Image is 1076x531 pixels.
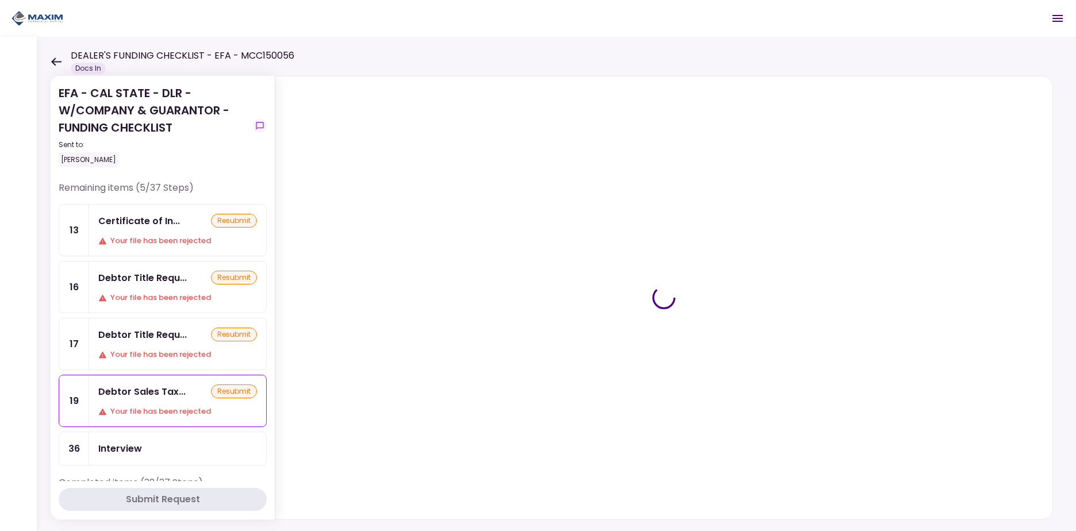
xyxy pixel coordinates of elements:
div: 16 [59,261,89,313]
div: Debtor Sales Tax Treatment [98,384,186,399]
div: Interview [98,441,142,456]
div: [PERSON_NAME] [59,152,118,167]
h1: DEALER'S FUNDING CHECKLIST - EFA - MCC150056 [71,49,294,63]
div: Your file has been rejected [98,406,257,417]
div: resubmit [211,271,257,284]
div: resubmit [211,214,257,228]
div: Sent to: [59,140,248,150]
a: 17Debtor Title Requirements - Proof of IRP or ExemptionresubmitYour file has been rejected [59,318,267,370]
div: Your file has been rejected [98,349,257,360]
img: Partner icon [11,10,63,27]
div: Certificate of Insurance [98,214,180,228]
div: Your file has been rejected [98,292,257,303]
div: Submit Request [126,492,200,506]
div: EFA - CAL STATE - DLR - W/COMPANY & GUARANTOR - FUNDING CHECKLIST [59,84,248,167]
button: show-messages [253,119,267,133]
div: resubmit [211,328,257,341]
div: 19 [59,375,89,426]
div: Debtor Title Requirements - Other Requirements [98,271,187,285]
div: 17 [59,318,89,370]
div: Your file has been rejected [98,235,257,247]
button: Submit Request [59,488,267,511]
button: Open menu [1044,5,1071,32]
div: resubmit [211,384,257,398]
div: Debtor Title Requirements - Proof of IRP or Exemption [98,328,187,342]
div: 13 [59,205,89,256]
div: 36 [59,432,89,465]
div: Remaining items (5/37 Steps) [59,181,267,204]
a: 36Interview [59,432,267,465]
a: 19Debtor Sales Tax TreatmentresubmitYour file has been rejected [59,375,267,427]
div: Docs In [71,63,106,74]
a: 16Debtor Title Requirements - Other RequirementsresubmitYour file has been rejected [59,261,267,313]
div: Completed items (32/37 Steps) [59,476,267,499]
a: 13Certificate of InsuranceresubmitYour file has been rejected [59,204,267,256]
